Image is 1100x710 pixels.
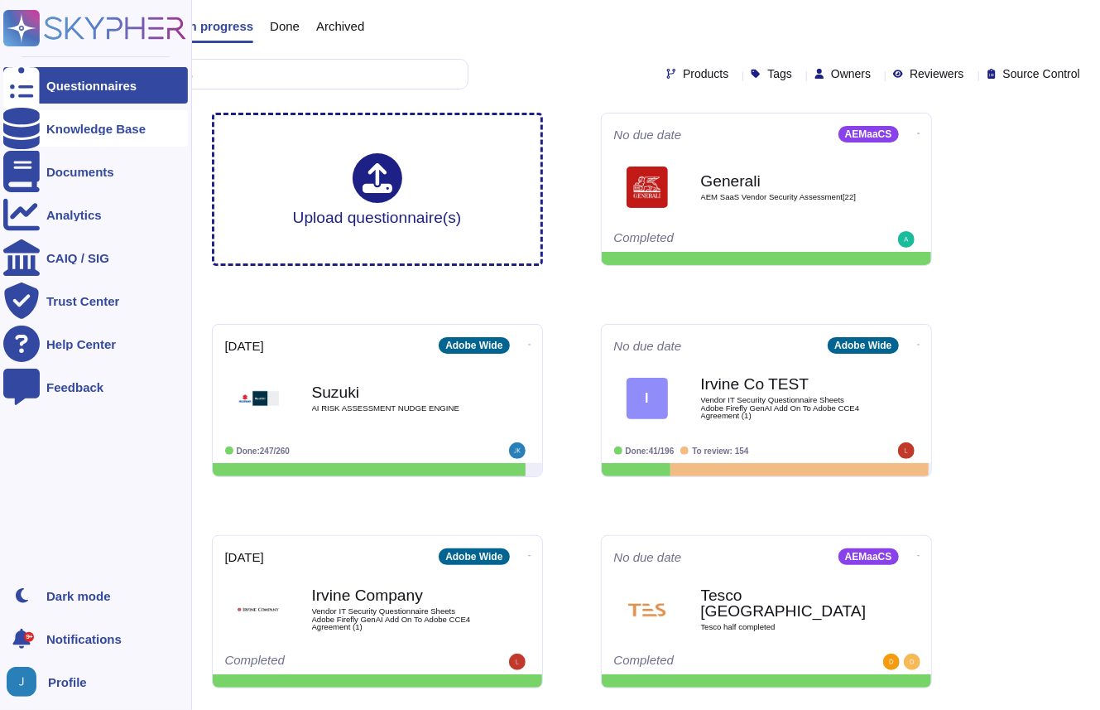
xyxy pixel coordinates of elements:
[185,20,253,32] span: In progress
[312,607,478,631] span: Vendor IT Security Questionnaire Sheets Adobe Firefly GenAI Add On To Adobe CCE4 Agreement (1)
[627,167,668,208] img: Logo
[439,548,509,565] div: Adobe Wide
[238,378,279,419] img: Logo
[46,209,102,221] div: Analytics
[312,384,478,400] b: Suzuki
[46,80,137,92] div: Questionnaires
[692,447,748,456] span: To review: 154
[838,126,899,142] div: AEMaaCS
[46,123,146,135] div: Knowledge Base
[883,654,900,670] img: user
[904,654,920,670] img: user
[509,654,526,670] img: user
[898,231,915,248] img: user
[3,196,188,233] a: Analytics
[3,239,188,276] a: CAIQ / SIG
[24,632,34,642] div: 9+
[3,153,188,190] a: Documents
[270,20,300,32] span: Done
[701,396,867,420] span: Vendor IT Security Questionnaire Sheets Adobe Firefly GenAI Add On To Adobe CCE4 Agreement (1)
[627,378,668,419] div: I
[3,369,188,405] a: Feedback
[312,404,478,413] span: AI RISK ASSESSMENT NUDGE ENGINE
[48,676,87,688] span: Profile
[701,376,867,392] b: Irvine Co TEST
[225,551,264,563] span: [DATE]
[316,20,364,32] span: Archived
[225,654,428,670] div: Completed
[65,60,468,89] input: Search by keywords
[626,447,675,456] span: Done: 41/196
[46,633,122,645] span: Notifications
[3,67,188,104] a: Questionnaires
[3,664,48,700] button: user
[237,447,291,456] span: Done: 247/260
[614,128,682,141] span: No due date
[701,623,867,631] span: Tesco half completed
[614,654,817,670] div: Completed
[910,68,963,80] span: Reviewers
[767,68,792,80] span: Tags
[701,587,867,619] b: Tesco [GEOGRAPHIC_DATA]
[293,153,462,225] div: Upload questionnaire(s)
[46,252,109,264] div: CAIQ / SIG
[627,589,668,630] img: Logo
[312,587,478,603] b: Irvine Company
[701,173,867,189] b: Generali
[509,442,526,459] img: user
[3,110,188,147] a: Knowledge Base
[831,68,871,80] span: Owners
[614,340,682,352] span: No due date
[46,590,111,602] div: Dark mode
[225,340,264,352] span: [DATE]
[838,548,899,565] div: AEMaaCS
[614,231,817,248] div: Completed
[3,283,188,319] a: Trust Center
[1003,68,1080,80] span: Source Control
[701,193,867,201] span: AEM SaaS Vendor Security Assessment[22]
[439,337,509,354] div: Adobe Wide
[3,326,188,362] a: Help Center
[898,442,915,459] img: user
[238,589,279,630] img: Logo
[46,338,116,350] div: Help Center
[46,166,114,178] div: Documents
[614,551,682,563] span: No due date
[683,68,728,80] span: Products
[828,337,898,354] div: Adobe Wide
[46,295,119,307] div: Trust Center
[7,667,36,697] img: user
[46,381,103,394] div: Feedback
